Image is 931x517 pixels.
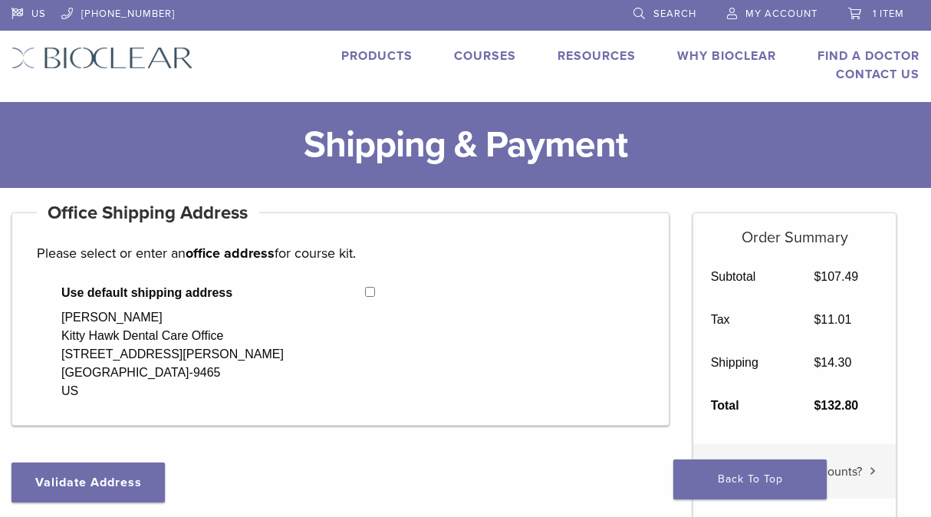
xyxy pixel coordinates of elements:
[814,313,851,326] bdi: 11.01
[814,313,821,326] span: $
[814,356,851,369] bdi: 14.30
[814,399,858,412] bdi: 132.80
[814,270,858,283] bdi: 107.49
[873,8,904,20] span: 1 item
[677,48,776,64] a: Why Bioclear
[12,463,165,502] button: Validate Address
[61,308,284,400] div: [PERSON_NAME] Kitty Hawk Dental Care Office [STREET_ADDRESS][PERSON_NAME] [GEOGRAPHIC_DATA]-9465 US
[37,195,259,232] h4: Office Shipping Address
[186,245,275,262] strong: office address
[870,467,876,475] img: caret.svg
[12,47,193,69] img: Bioclear
[673,459,827,499] a: Back To Top
[836,67,919,82] a: Contact Us
[693,255,797,298] th: Subtotal
[693,298,797,341] th: Tax
[814,356,821,369] span: $
[693,213,896,247] h5: Order Summary
[745,8,818,20] span: My Account
[693,341,797,384] th: Shipping
[814,399,821,412] span: $
[341,48,413,64] a: Products
[61,284,365,302] span: Use default shipping address
[693,384,797,427] th: Total
[814,270,821,283] span: $
[653,8,696,20] span: Search
[37,242,644,265] p: Please select or enter an for course kit.
[558,48,636,64] a: Resources
[454,48,516,64] a: Courses
[818,48,919,64] a: Find A Doctor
